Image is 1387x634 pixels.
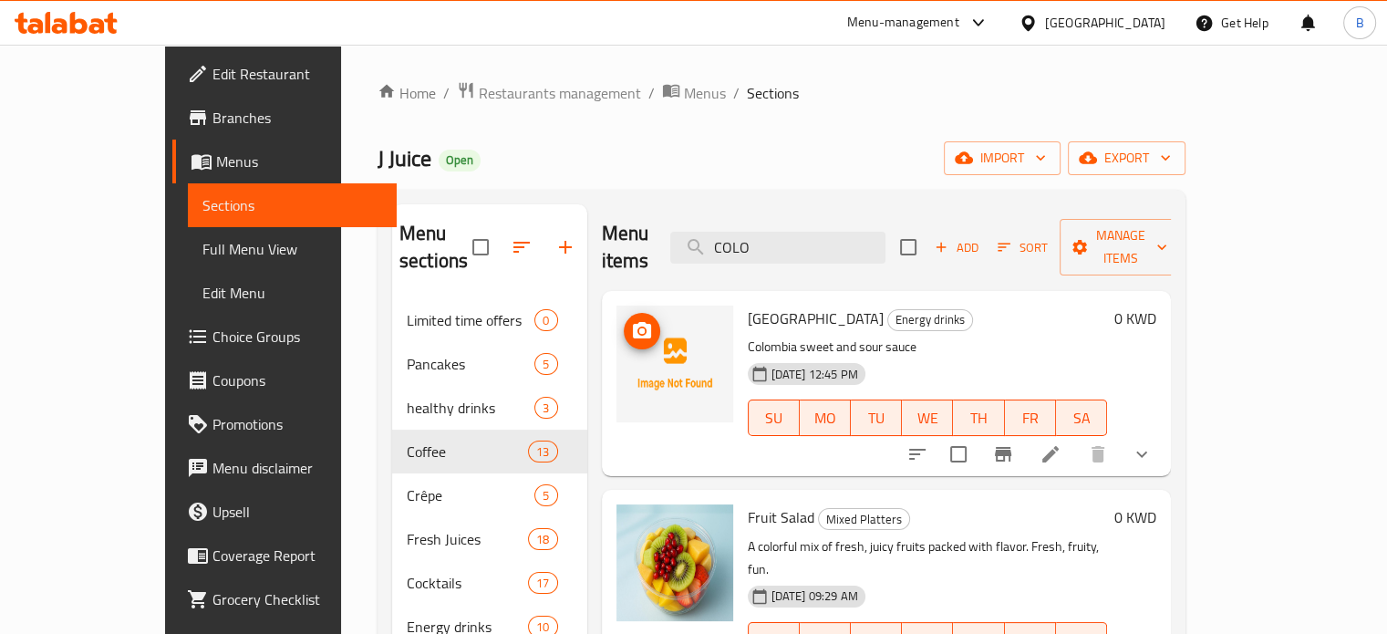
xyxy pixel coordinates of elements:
span: SA [1063,405,1100,431]
span: Fresh Juices [407,528,528,550]
button: Manage items [1060,219,1182,275]
nav: breadcrumb [378,81,1185,105]
span: Add item [927,234,986,262]
h2: Menu sections [399,220,472,275]
span: Menus [216,151,382,172]
div: [GEOGRAPHIC_DATA] [1045,13,1165,33]
span: [GEOGRAPHIC_DATA] [748,305,884,332]
span: Crêpe [407,484,534,506]
a: Promotions [172,402,397,446]
span: 5 [535,356,556,373]
span: J Juice [378,138,431,179]
span: 3 [535,400,556,417]
span: 0 [535,312,556,329]
li: / [648,82,655,104]
span: Sort [998,237,1048,258]
span: Select to update [939,435,978,473]
button: MO [800,400,851,436]
span: Energy drinks [888,309,972,330]
button: Sort [993,234,1052,262]
div: Cocktails17 [392,561,587,605]
span: Cocktails [407,572,528,594]
span: TU [858,405,895,431]
span: Edit Menu [202,282,382,304]
input: search [670,232,885,264]
button: FR [1005,400,1056,436]
div: Energy drinks [887,309,973,331]
a: Edit Restaurant [172,52,397,96]
span: Select all sections [461,228,500,266]
span: MO [807,405,844,431]
a: Choice Groups [172,315,397,359]
button: TH [953,400,1004,436]
span: 13 [529,443,556,461]
a: Menu disclaimer [172,446,397,490]
span: Sections [202,194,382,216]
button: upload picture [624,313,660,349]
div: Coffee13 [392,430,587,473]
span: export [1082,147,1171,170]
div: Crêpe5 [392,473,587,517]
a: Coupons [172,359,397,402]
a: Menus [662,81,726,105]
span: Choice Groups [212,326,382,348]
div: Menu-management [847,12,959,34]
a: Sections [188,183,397,227]
a: Full Menu View [188,227,397,271]
div: Fresh Juices18 [392,517,587,561]
a: Home [378,82,436,104]
span: Add [932,237,981,258]
span: Coverage Report [212,545,382,566]
span: import [958,147,1046,170]
div: Pancakes5 [392,342,587,386]
a: Restaurants management [457,81,641,105]
button: sort-choices [895,432,939,476]
span: Menus [684,82,726,104]
span: Full Menu View [202,238,382,260]
a: Edit Menu [188,271,397,315]
li: / [733,82,740,104]
span: Manage items [1074,224,1167,270]
button: show more [1120,432,1164,476]
a: Upsell [172,490,397,534]
div: Open [439,150,481,171]
span: [DATE] 12:45 PM [764,366,865,383]
a: Edit menu item [1040,443,1061,465]
span: healthy drinks [407,397,534,419]
span: 18 [529,531,556,548]
span: Sort sections [500,225,543,269]
a: Coverage Report [172,534,397,577]
button: Add [927,234,986,262]
span: B [1355,13,1363,33]
div: Coffee [407,441,528,463]
p: A colorful mix of fresh, juicy fruits packed with flavor. Fresh, fruity, fun. [748,535,1108,581]
span: Coupons [212,369,382,391]
span: Limited time offers [407,309,534,331]
span: Sort items [986,234,1060,262]
p: Colombia sweet and sour sauce [748,336,1108,359]
span: WE [909,405,946,431]
img: Fruit Salad [616,504,733,621]
span: Upsell [212,501,382,523]
span: Restaurants management [479,82,641,104]
span: Mixed Platters [819,509,909,530]
button: Branch-specific-item [981,432,1025,476]
span: Menu disclaimer [212,457,382,479]
button: Add section [543,225,587,269]
h6: 0 KWD [1114,306,1156,331]
div: healthy drinks3 [392,386,587,430]
svg: Show Choices [1131,443,1153,465]
span: SU [756,405,792,431]
span: 17 [529,575,556,592]
li: / [443,82,450,104]
button: import [944,141,1061,175]
span: [DATE] 09:29 AM [764,587,865,605]
button: TU [851,400,902,436]
div: Pancakes [407,353,534,375]
span: Grocery Checklist [212,588,382,610]
span: Sections [747,82,799,104]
